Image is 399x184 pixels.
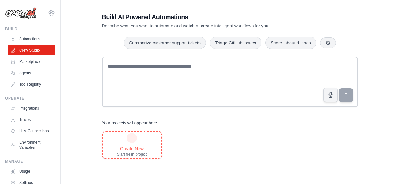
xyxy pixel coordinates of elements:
h1: Build AI Powered Automations [102,13,314,21]
a: Environment Variables [8,137,55,152]
button: Summarize customer support tickets [124,37,206,49]
button: Score inbound leads [265,37,316,49]
h3: Your projects will appear here [102,120,157,126]
a: Tool Registry [8,79,55,89]
a: Integrations [8,103,55,113]
a: Crew Studio [8,45,55,55]
button: Triage GitHub issues [210,37,261,49]
a: Automations [8,34,55,44]
div: Build [5,26,55,32]
a: Usage [8,166,55,176]
button: Click to speak your automation idea [323,88,338,102]
iframe: Chat Widget [367,154,399,184]
div: Operate [5,96,55,101]
div: Create New [117,146,147,152]
a: Traces [8,115,55,125]
a: Marketplace [8,57,55,67]
img: Logo [5,7,37,19]
div: Manage [5,159,55,164]
p: Describe what you want to automate and watch AI create intelligent workflows for you [102,23,314,29]
a: Agents [8,68,55,78]
div: Start fresh project [117,152,147,157]
a: LLM Connections [8,126,55,136]
button: Get new suggestions [320,37,336,48]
